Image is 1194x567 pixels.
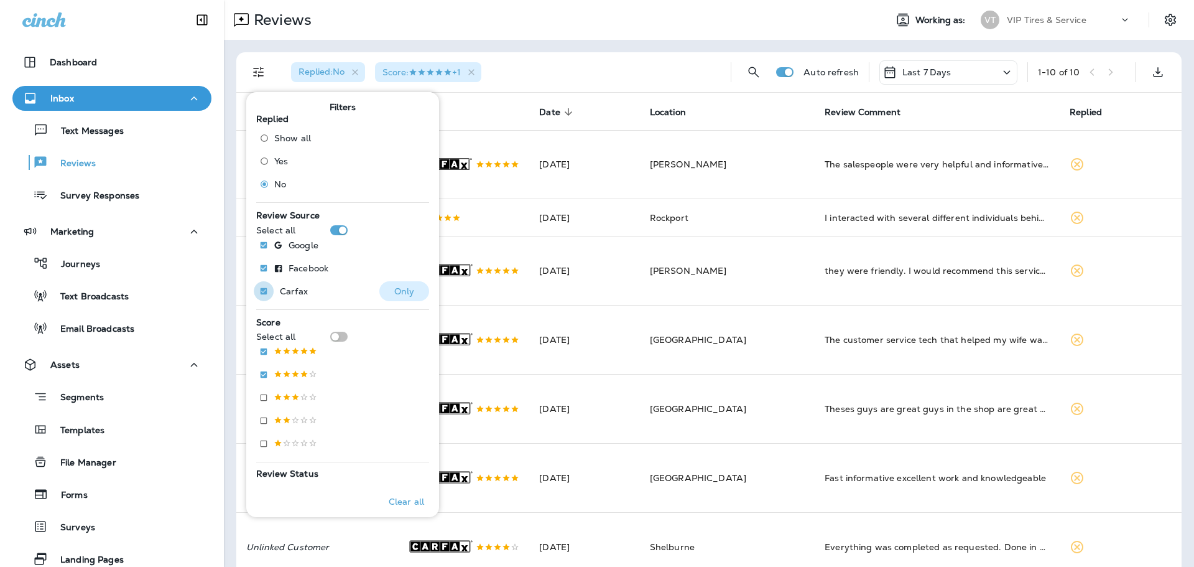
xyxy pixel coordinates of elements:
span: Review Comment [825,107,900,118]
p: Only [394,286,415,296]
p: Forms [49,490,88,502]
p: Reviews [48,158,96,170]
p: Landing Pages [48,555,124,566]
button: Marketing [12,219,211,244]
span: Replied [1070,106,1118,118]
td: [DATE] [529,375,640,444]
p: Dashboard [50,57,97,67]
span: [GEOGRAPHIC_DATA] [650,334,746,345]
p: Auto refresh [803,67,859,77]
p: Journeys [49,259,100,271]
span: Replied : No [298,66,345,77]
div: Replied:No [291,62,365,82]
td: [DATE] [529,306,640,375]
button: Inbox [12,86,211,111]
span: Review Status [256,468,318,479]
span: Location [650,106,702,118]
td: [DATE] [529,130,640,199]
button: Filters [246,60,271,85]
p: Select all [256,225,295,235]
span: Yes [274,156,288,166]
div: Theses guys are great guys in the shop are great and terry is the man [825,403,1050,415]
span: Filters [330,102,356,113]
p: Facebook [289,263,328,273]
span: [PERSON_NAME] [650,159,727,170]
span: Working as: [915,15,968,26]
p: VIP Tires & Service [1007,15,1086,25]
button: Search Reviews [741,60,766,85]
p: File Manager [48,457,116,469]
button: Journeys [12,250,211,276]
div: Score:5 Stars+1 [375,62,481,82]
div: The customer service tech that helped my wife was superlative. One wanted to charge her more than... [825,334,1050,346]
p: Text Messages [49,126,124,138]
p: Text Broadcasts [48,291,129,303]
p: Marketing [50,227,94,237]
p: Segments [48,392,104,405]
button: Dashboard [12,50,211,75]
span: Review Comment [825,106,917,118]
p: Select all [256,332,295,342]
div: 1 - 10 of 10 [1038,67,1080,77]
span: Score [256,317,280,328]
div: I interacted with several different individuals behind the counter and all were very friendly and... [825,212,1050,224]
div: VT [981,11,999,29]
div: Everything was completed as requested. Done in a timely way as promised [825,541,1050,553]
p: Templates [48,425,104,437]
span: Date [539,107,560,118]
button: File Manager [12,449,211,475]
button: Clear all [384,486,429,517]
p: Google [289,240,318,250]
p: Last 7 Days [902,67,951,77]
div: The salespeople were very helpful and informative. They didn't try to tell me my car needed thous... [825,158,1050,171]
div: they were friendly. I would recommend this service shop to my friends and family. [825,265,1050,277]
button: Only [379,281,429,301]
span: No [274,179,286,189]
button: Assets [12,352,211,377]
div: Filters [246,85,439,517]
button: Email Broadcasts [12,315,211,341]
button: Templates [12,416,211,443]
button: Survey Responses [12,182,211,208]
button: Reviews [12,149,211,176]
span: [GEOGRAPHIC_DATA] [650,403,746,415]
span: Shelburne [650,541,695,553]
button: Text Messages [12,117,211,143]
span: Date [539,106,576,118]
p: Email Broadcasts [48,324,134,335]
span: Replied [256,113,289,124]
td: [DATE] [529,199,640,237]
p: Carfax [280,286,308,296]
td: [DATE] [529,237,640,306]
p: Unlinked Customer [246,542,387,552]
p: Assets [50,360,80,370]
div: Fast informative excellent work and knowledgeable [825,472,1050,484]
span: Review Source [256,210,320,221]
span: [PERSON_NAME] [650,265,727,276]
td: [DATE] [529,444,640,513]
button: Export as CSV [1145,60,1170,85]
p: Clear all [389,497,424,507]
span: Rockport [650,212,688,223]
span: Score : +1 [382,67,461,78]
span: Show all [274,133,311,143]
span: [GEOGRAPHIC_DATA] [650,472,746,484]
p: Reviews [249,11,312,29]
p: Survey Responses [48,190,139,202]
button: Surveys [12,513,211,540]
button: Collapse Sidebar [185,7,220,32]
p: Surveys [48,522,95,534]
button: Settings [1159,9,1182,31]
span: Replied [1070,107,1102,118]
span: Location [650,107,686,118]
button: Segments [12,383,211,410]
p: Inbox [50,93,74,103]
button: Forms [12,481,211,507]
button: Text Broadcasts [12,283,211,309]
